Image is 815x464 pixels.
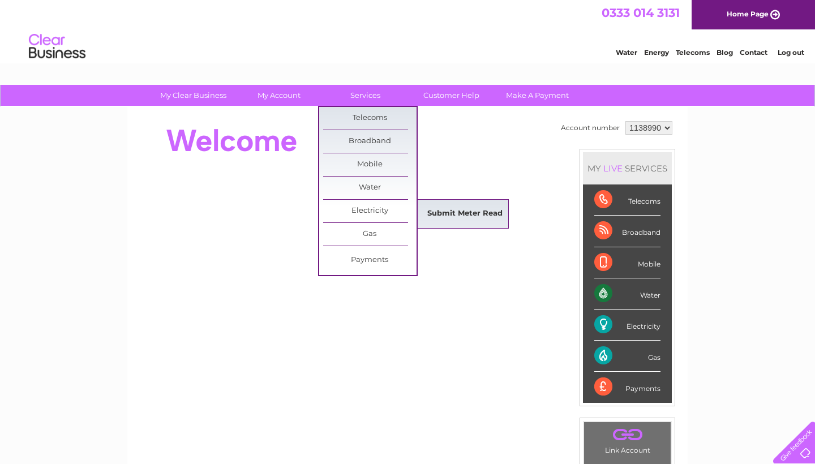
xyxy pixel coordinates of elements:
[616,48,637,57] a: Water
[323,249,417,272] a: Payments
[676,48,710,57] a: Telecoms
[323,200,417,222] a: Electricity
[602,6,680,20] a: 0333 014 3131
[740,48,767,57] a: Contact
[601,163,625,174] div: LIVE
[594,310,660,341] div: Electricity
[594,278,660,310] div: Water
[717,48,733,57] a: Blog
[558,118,623,138] td: Account number
[323,177,417,199] a: Water
[323,107,417,130] a: Telecoms
[323,130,417,153] a: Broadband
[323,223,417,246] a: Gas
[405,85,498,106] a: Customer Help
[594,184,660,216] div: Telecoms
[323,153,417,176] a: Mobile
[584,422,671,457] td: Link Account
[594,247,660,278] div: Mobile
[418,203,512,225] a: Submit Meter Read
[583,152,672,184] div: MY SERVICES
[594,341,660,372] div: Gas
[644,48,669,57] a: Energy
[141,6,676,55] div: Clear Business is a trading name of Verastar Limited (registered in [GEOGRAPHIC_DATA] No. 3667643...
[594,372,660,402] div: Payments
[147,85,240,106] a: My Clear Business
[233,85,326,106] a: My Account
[594,216,660,247] div: Broadband
[319,85,412,106] a: Services
[587,425,668,445] a: .
[491,85,584,106] a: Make A Payment
[28,29,86,64] img: logo.png
[778,48,804,57] a: Log out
